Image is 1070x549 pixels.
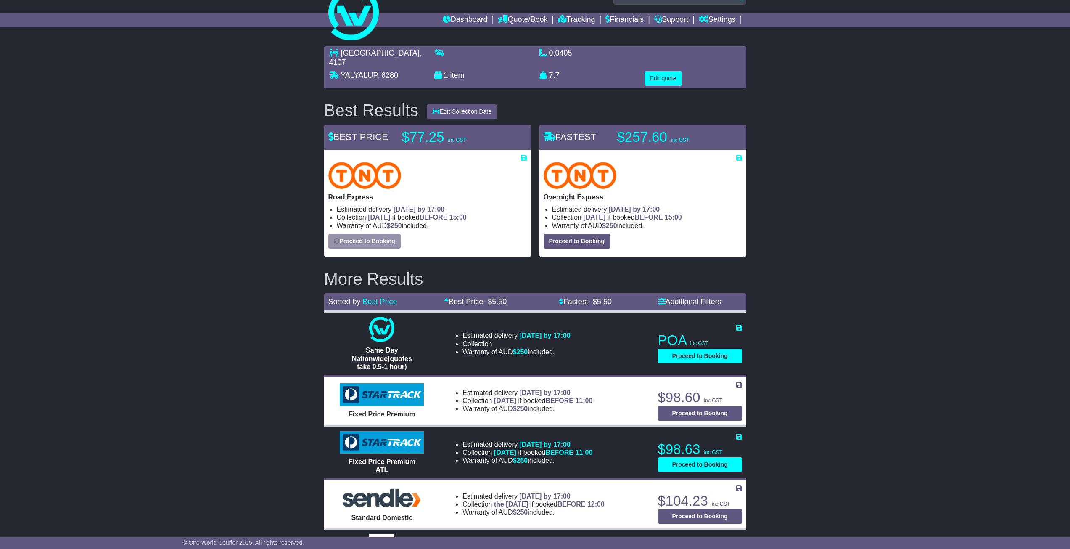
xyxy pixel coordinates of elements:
[552,213,742,221] li: Collection
[602,222,617,229] span: $
[498,13,547,27] a: Quote/Book
[462,448,592,456] li: Collection
[575,449,592,456] span: 11:00
[494,449,516,456] span: [DATE]
[462,456,592,464] li: Warranty of AUD included.
[462,500,605,508] li: Collection
[182,539,304,546] span: © One World Courier 2025. All rights reserved.
[658,493,742,509] p: $104.23
[377,71,398,80] span: , 6280
[519,332,571,339] span: [DATE] by 17:00
[328,132,388,142] span: BEST PRICE
[328,234,401,249] button: Proceed to Booking
[519,441,571,448] span: [DATE] by 17:00
[363,297,397,306] a: Best Price
[654,13,688,27] a: Support
[324,270,746,288] h2: More Results
[513,348,528,355] span: $
[337,205,527,213] li: Estimated delivery
[544,162,617,189] img: TNT Domestic: Overnight Express
[704,449,722,455] span: inc GST
[575,397,592,404] span: 11:00
[517,348,528,355] span: 250
[341,49,420,57] span: [GEOGRAPHIC_DATA]
[462,389,592,397] li: Estimated delivery
[444,71,448,80] span: 1
[328,162,402,189] img: TNT Domestic: Road Express
[369,317,394,342] img: One World Courier: Same Day Nationwide(quotes take 0.5-1 hour)
[329,49,422,66] span: , 4107
[606,222,617,229] span: 250
[320,101,423,119] div: Best Results
[443,13,488,27] a: Dashboard
[391,222,402,229] span: 250
[368,214,466,221] span: if booked
[658,509,742,524] button: Proceed to Booking
[328,193,527,201] p: Road Express
[494,501,528,508] span: the [DATE]
[583,214,682,221] span: if booked
[492,297,507,306] span: 5.50
[387,222,402,229] span: $
[450,71,465,80] span: item
[635,214,663,221] span: BEFORE
[658,406,742,421] button: Proceed to Booking
[658,441,742,458] p: $98.63
[545,449,573,456] span: BEFORE
[341,71,377,80] span: YALYALUP
[517,457,528,464] span: 250
[699,13,736,27] a: Settings
[658,297,721,306] a: Additional Filters
[513,509,528,516] span: $
[609,206,660,213] span: [DATE] by 17:00
[519,493,571,500] span: [DATE] by 17:00
[671,137,689,143] span: inc GST
[658,349,742,363] button: Proceed to Booking
[340,431,424,454] img: StarTrack: Fixed Price Premium ATL
[665,214,682,221] span: 15:00
[517,405,528,412] span: 250
[704,398,722,403] span: inc GST
[494,449,592,456] span: if booked
[544,132,597,142] span: FASTEST
[402,129,507,146] p: $77.25
[645,71,682,86] button: Edit quote
[340,486,424,509] img: Sendle: Standard Domestic
[605,13,644,27] a: Financials
[448,137,466,143] span: inc GST
[349,411,415,418] span: Fixed Price Premium
[559,297,612,306] a: Fastest- $5.50
[340,383,424,406] img: StarTrack: Fixed Price Premium
[351,514,412,521] span: Standard Domestic
[462,348,571,356] li: Warranty of AUD included.
[462,405,592,413] li: Warranty of AUD included.
[462,440,592,448] li: Estimated delivery
[449,214,467,221] span: 15:00
[427,104,497,119] button: Edit Collection Date
[712,501,730,507] span: inc GST
[552,222,742,230] li: Warranty of AUD included.
[517,509,528,516] span: 250
[544,193,742,201] p: Overnight Express
[368,214,390,221] span: [DATE]
[328,297,361,306] span: Sorted by
[394,206,445,213] span: [DATE] by 17:00
[483,297,507,306] span: - $
[462,332,571,339] li: Estimated delivery
[349,458,415,473] span: Fixed Price Premium ATL
[494,501,605,508] span: if booked
[494,397,516,404] span: [DATE]
[552,205,742,213] li: Estimated delivery
[337,213,527,221] li: Collection
[617,129,722,146] p: $257.60
[545,397,573,404] span: BEFORE
[513,405,528,412] span: $
[513,457,528,464] span: $
[597,297,612,306] span: 5.50
[557,501,586,508] span: BEFORE
[549,71,560,80] span: 7.7
[462,492,605,500] li: Estimated delivery
[690,340,708,346] span: inc GST
[658,457,742,472] button: Proceed to Booking
[420,214,448,221] span: BEFORE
